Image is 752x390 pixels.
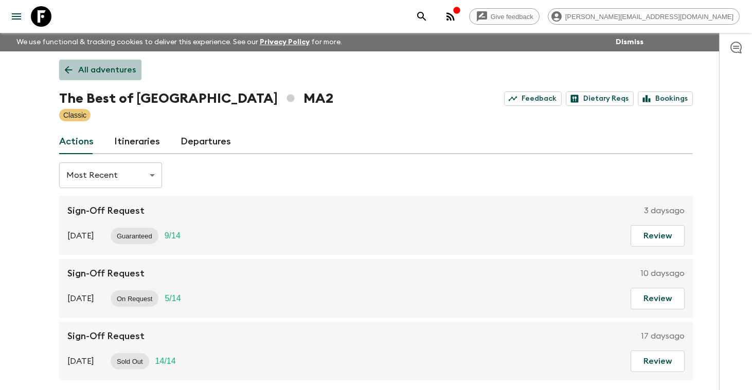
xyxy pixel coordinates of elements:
span: Give feedback [485,13,539,21]
button: Review [631,288,685,309]
a: Actions [59,129,94,154]
span: Sold Out [111,358,149,365]
div: [PERSON_NAME][EMAIL_ADDRESS][DOMAIN_NAME] [548,8,740,25]
a: Itineraries [114,129,160,154]
h1: The Best of [GEOGRAPHIC_DATA] MA2 [59,88,333,109]
p: 14 / 14 [155,355,176,367]
span: Guaranteed [111,232,158,240]
div: Most Recent [59,161,162,190]
p: All adventures [78,64,136,76]
p: 9 / 14 [165,230,181,242]
button: search adventures [411,6,432,27]
button: Dismiss [613,35,646,49]
div: Trip Fill [149,353,182,369]
p: Sign-Off Request [67,330,145,342]
a: Dietary Reqs [566,91,634,106]
a: Privacy Policy [260,39,310,46]
span: On Request [111,295,158,303]
p: [DATE] [67,230,94,242]
a: Feedback [504,91,562,106]
a: Give feedback [469,8,540,25]
p: [DATE] [67,292,94,305]
button: menu [6,6,27,27]
p: 3 days ago [644,205,685,217]
a: Bookings [638,91,693,106]
a: Departures [181,129,231,154]
button: Review [631,350,685,372]
p: 10 days ago [641,267,685,280]
a: All adventures [59,60,141,80]
span: [PERSON_NAME][EMAIL_ADDRESS][DOMAIN_NAME] [560,13,739,21]
div: Trip Fill [158,290,187,307]
p: Classic [63,110,86,120]
p: 17 days ago [641,330,685,342]
button: Review [631,225,685,247]
p: 5 / 14 [165,292,181,305]
p: Sign-Off Request [67,267,145,280]
p: Sign-Off Request [67,205,145,217]
p: [DATE] [67,355,94,367]
p: We use functional & tracking cookies to deliver this experience. See our for more. [12,33,346,51]
div: Trip Fill [158,228,187,244]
